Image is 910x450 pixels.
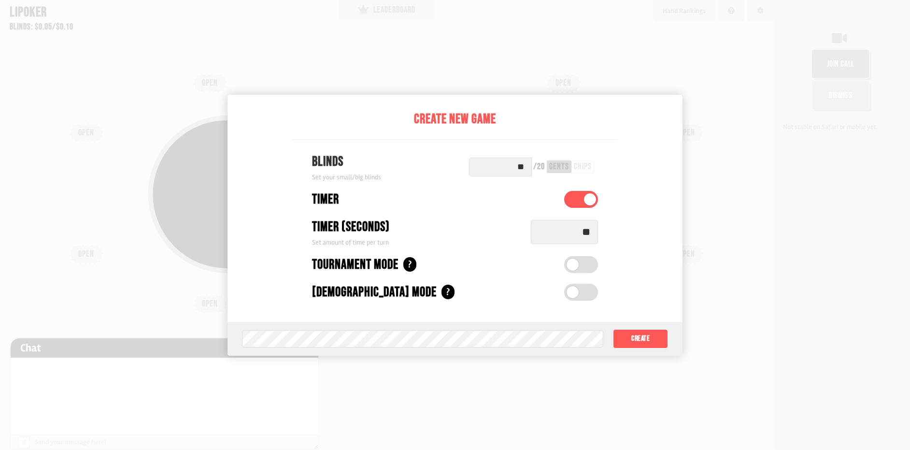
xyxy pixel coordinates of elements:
[312,152,381,172] div: Blinds
[441,285,455,299] div: ?
[533,162,545,171] div: / 20
[293,109,617,130] div: Create New Game
[549,162,569,171] div: cents
[574,162,592,171] div: chips
[613,329,668,348] button: Create
[312,255,398,275] div: Tournament Mode
[312,172,381,182] div: Set your small/big blinds
[403,257,416,272] div: ?
[312,237,521,247] div: Set amount of time per turn
[312,217,390,237] div: Timer (seconds)
[312,189,339,210] div: Timer
[312,282,437,303] div: [DEMOGRAPHIC_DATA] Mode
